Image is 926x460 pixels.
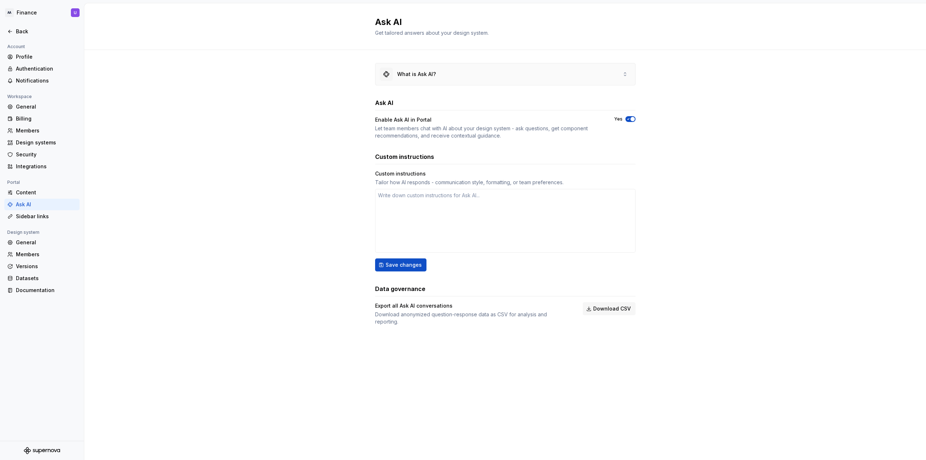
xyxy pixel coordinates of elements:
[16,213,77,220] div: Sidebar links
[375,98,393,107] h3: Ask AI
[16,139,77,146] div: Design systems
[4,51,80,63] a: Profile
[16,77,77,84] div: Notifications
[16,103,77,110] div: General
[375,311,570,325] div: Download anonymized question-response data as CSV for analysis and reporting.
[375,302,570,309] div: Export all Ask AI conversations
[4,161,80,172] a: Integrations
[4,92,35,101] div: Workspace
[4,178,23,187] div: Portal
[4,187,80,198] a: Content
[4,101,80,113] a: General
[375,179,636,186] div: Tailor how AI responds - communication style, formatting, or team preferences.
[386,261,422,269] span: Save changes
[4,228,42,237] div: Design system
[614,116,623,122] label: Yes
[74,10,77,16] div: U
[375,30,489,36] span: Get tailored answers about your design system.
[375,125,601,139] div: Let team members chat with AI about your design system - ask questions, get component recommendat...
[16,189,77,196] div: Content
[593,305,631,312] span: Download CSV
[5,8,14,17] div: AA
[16,151,77,158] div: Security
[4,273,80,284] a: Datasets
[375,16,627,28] h2: Ask AI
[16,127,77,134] div: Members
[16,163,77,170] div: Integrations
[4,261,80,272] a: Versions
[4,42,28,51] div: Account
[375,116,601,123] div: Enable Ask AI in Portal
[4,284,80,296] a: Documentation
[16,201,77,208] div: Ask AI
[4,125,80,136] a: Members
[4,137,80,148] a: Design systems
[16,28,77,35] div: Back
[375,284,425,293] h3: Data governance
[16,65,77,72] div: Authentication
[4,199,80,210] a: Ask AI
[16,263,77,270] div: Versions
[16,287,77,294] div: Documentation
[375,170,636,177] div: Custom instructions
[16,53,77,60] div: Profile
[16,251,77,258] div: Members
[583,302,636,315] button: Download CSV
[16,115,77,122] div: Billing
[4,237,80,248] a: General
[4,26,80,37] a: Back
[16,275,77,282] div: Datasets
[4,113,80,125] a: Billing
[16,239,77,246] div: General
[397,71,436,78] div: What is Ask AI?
[4,149,80,160] a: Security
[1,5,82,21] button: AAFinanceU
[24,447,60,454] svg: Supernova Logo
[4,249,80,260] a: Members
[4,63,80,75] a: Authentication
[375,258,426,271] button: Save changes
[4,75,80,86] a: Notifications
[375,152,434,161] h3: Custom instructions
[17,9,37,16] div: Finance
[4,211,80,222] a: Sidebar links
